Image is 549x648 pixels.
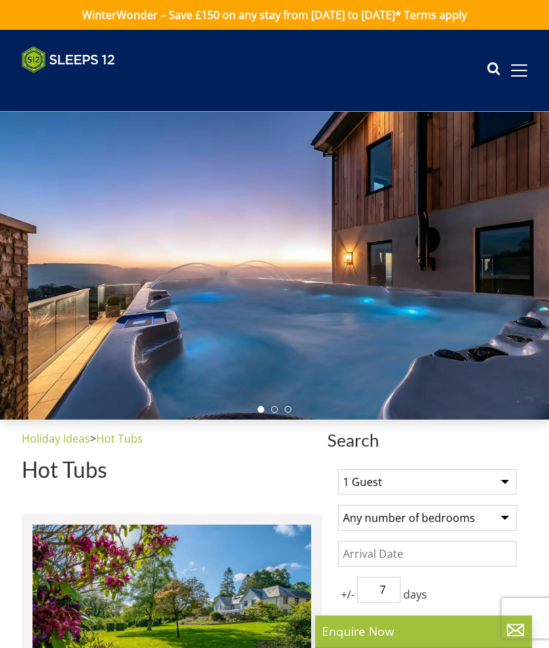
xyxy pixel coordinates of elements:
[96,431,143,446] a: Hot Tubs
[22,431,90,446] a: Holiday Ideas
[401,586,430,603] span: days
[338,613,516,629] label: Arrival Day Of Week
[338,541,516,567] input: Arrival Date
[322,622,525,640] p: Enquire Now
[327,430,527,449] span: Search
[338,586,357,603] span: +/-
[90,431,96,446] span: >
[22,458,322,481] h1: Hot Tubs
[15,81,157,93] iframe: Customer reviews powered by Trustpilot
[22,46,115,73] img: Sleeps 12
